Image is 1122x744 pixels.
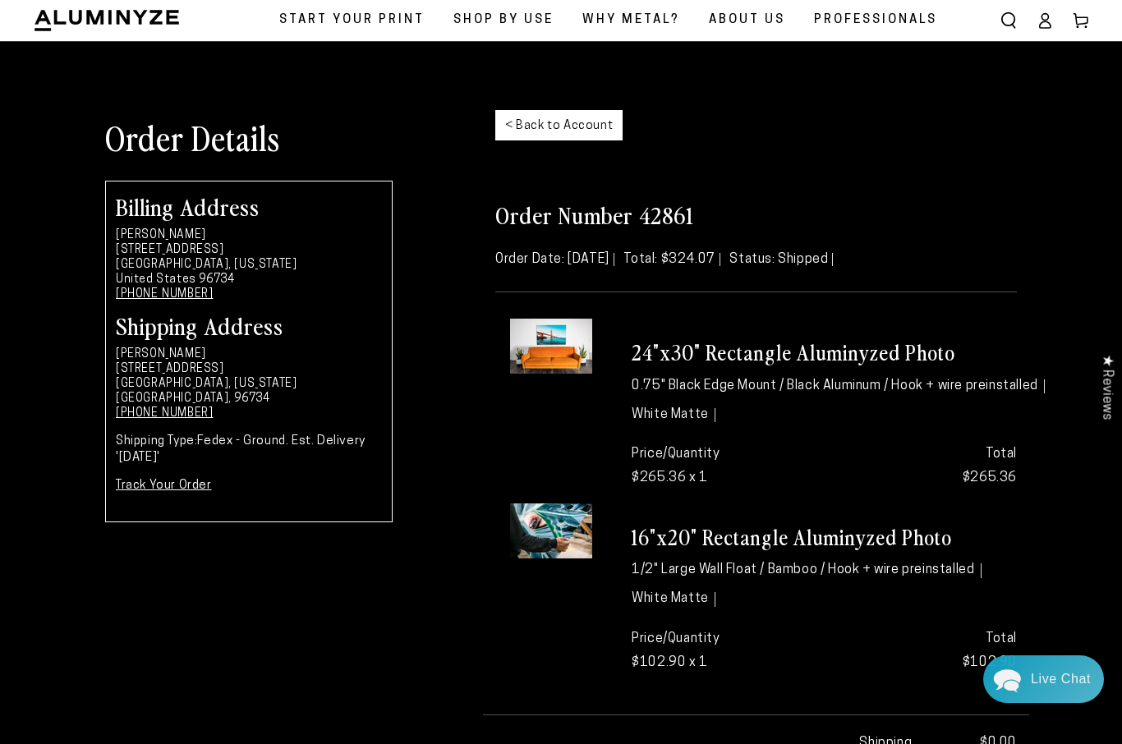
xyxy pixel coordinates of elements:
[632,379,1045,394] li: 0.75" Black Edge Mount / Black Aluminum / Hook + wire preinstalled
[188,25,231,67] img: Helga
[983,655,1104,703] div: Chat widget toggle
[154,25,196,67] img: John
[176,468,222,480] span: Re:amaze
[814,9,937,31] span: Professionals
[108,495,241,521] a: Leave A Message
[632,592,715,607] li: White Matte
[495,253,614,266] span: Order Date: [DATE]
[119,25,162,67] img: Marie J
[632,524,1017,551] h3: 16"x20" Rectangle Aluminyzed Photo
[116,362,382,377] li: [STREET_ADDRESS]
[623,253,720,266] span: Total: $324.07
[709,9,785,31] span: About Us
[116,258,382,273] li: [GEOGRAPHIC_DATA], [US_STATE]
[116,435,197,448] strong: Shipping Type:
[632,408,715,423] li: White Matte
[582,9,680,31] span: Why Metal?
[1091,342,1122,433] div: Click to open Judge.me floating reviews tab
[510,503,592,558] img: Custom Photo Metal Print, 16x20 Aluminum Prints - 1/2" Large Wall Float / WireHangerPreinstalled
[116,348,206,361] strong: [PERSON_NAME]
[126,471,223,480] span: We run on
[632,563,982,578] li: 1/2" Large Wall Float / Bamboo / Hook + wire preinstalled
[729,253,833,266] span: Status: Shipped
[632,443,812,490] p: Price/Quantity $265.36 x 1
[837,627,1017,675] p: $102.90
[632,339,1017,366] h3: 24"x30" Rectangle Aluminyzed Photo
[495,110,623,140] a: < Back to Account
[116,243,382,258] li: [STREET_ADDRESS]
[33,8,181,33] img: Aluminyze
[123,82,225,94] span: Away until [DATE]
[105,116,471,158] h1: Order Details
[116,314,382,337] h2: Shipping Address
[1031,655,1091,703] div: Contact Us Directly
[986,632,1017,645] strong: Total
[453,9,554,31] span: Shop By Use
[510,319,592,374] img: Personalized Metal Print, 24x30 Aluminum Prints - 0.75" Edge Mount (Black) / WireHangerPreinstalled
[116,273,382,287] li: United States 96734
[116,288,213,301] a: [PHONE_NUMBER]
[837,443,1017,490] p: $265.36
[116,229,206,241] strong: [PERSON_NAME]
[116,434,382,466] p: Fedex - Ground. Est. Delivery '[DATE]'
[116,480,212,492] a: Track Your Order
[116,377,382,392] li: [GEOGRAPHIC_DATA], [US_STATE]
[116,407,213,420] a: [PHONE_NUMBER]
[495,200,1017,229] h2: Order Number 42861
[116,392,382,406] li: [GEOGRAPHIC_DATA], 96734
[116,195,382,218] h2: Billing Address
[279,9,425,31] span: Start Your Print
[986,448,1017,461] strong: Total
[991,2,1027,39] summary: Search our site
[632,627,812,675] p: Price/Quantity $102.90 x 1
